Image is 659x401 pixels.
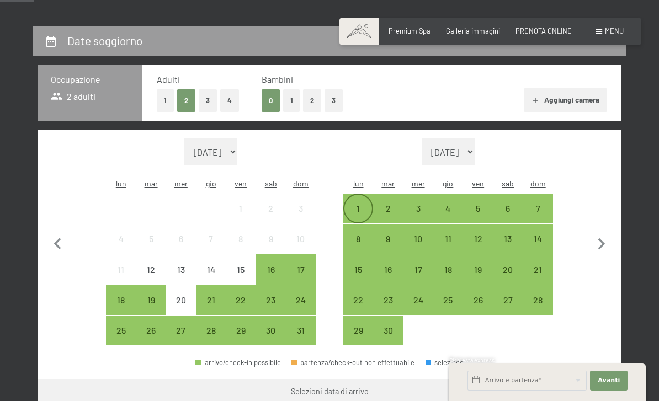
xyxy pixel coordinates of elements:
[226,254,256,284] div: arrivo/check-in non effettuabile
[433,224,463,254] div: arrivo/check-in possibile
[220,89,239,112] button: 4
[446,26,500,35] span: Galleria immagini
[403,254,433,284] div: Wed Sep 17 2025
[136,285,166,315] div: arrivo/check-in possibile
[381,179,395,188] abbr: martedì
[145,179,158,188] abbr: martedì
[262,89,280,112] button: 0
[136,254,166,284] div: arrivo/check-in non effettuabile
[523,194,553,223] div: Sun Sep 07 2025
[590,138,613,346] button: Mese successivo
[206,179,216,188] abbr: giovedì
[107,296,135,323] div: 18
[502,179,514,188] abbr: sabato
[167,265,195,293] div: 13
[51,73,129,85] h3: Occupazione
[136,285,166,315] div: Tue Aug 19 2025
[464,265,492,293] div: 19
[463,254,493,284] div: Fri Sep 19 2025
[464,234,492,262] div: 12
[524,265,552,293] div: 21
[256,224,286,254] div: Sat Aug 09 2025
[523,194,553,223] div: arrivo/check-in possibile
[196,316,226,345] div: Thu Aug 28 2025
[374,326,402,354] div: 30
[530,179,546,188] abbr: domenica
[262,74,293,84] span: Bambini
[374,265,402,293] div: 16
[167,234,195,262] div: 6
[286,316,316,345] div: Sun Aug 31 2025
[343,224,373,254] div: Mon Sep 08 2025
[166,285,196,315] div: Wed Aug 20 2025
[256,224,286,254] div: arrivo/check-in non effettuabile
[403,194,433,223] div: Wed Sep 03 2025
[257,234,285,262] div: 9
[472,179,484,188] abbr: venerdì
[116,179,126,188] abbr: lunedì
[256,194,286,223] div: arrivo/check-in non effettuabile
[287,296,315,323] div: 24
[373,285,403,315] div: Tue Sep 23 2025
[373,194,403,223] div: Tue Sep 02 2025
[403,254,433,284] div: arrivo/check-in possibile
[226,194,256,223] div: Fri Aug 01 2025
[343,254,373,284] div: arrivo/check-in possibile
[389,26,431,35] a: Premium Spa
[157,89,174,112] button: 1
[196,285,226,315] div: Thu Aug 21 2025
[353,179,364,188] abbr: lunedì
[106,254,136,284] div: arrivo/check-in non effettuabile
[343,316,373,345] div: Mon Sep 29 2025
[227,204,254,232] div: 1
[524,88,607,113] button: Aggiungi camera
[343,254,373,284] div: Mon Sep 15 2025
[434,296,462,323] div: 25
[403,194,433,223] div: arrivo/check-in possibile
[433,285,463,315] div: Thu Sep 25 2025
[426,359,464,366] div: selezione
[166,224,196,254] div: Wed Aug 06 2025
[343,285,373,315] div: Mon Sep 22 2025
[136,316,166,345] div: arrivo/check-in possibile
[227,234,254,262] div: 8
[403,285,433,315] div: Wed Sep 24 2025
[197,234,225,262] div: 7
[523,224,553,254] div: Sun Sep 14 2025
[286,224,316,254] div: Sun Aug 10 2025
[523,285,553,315] div: arrivo/check-in possibile
[433,224,463,254] div: Thu Sep 11 2025
[256,316,286,345] div: Sat Aug 30 2025
[286,194,316,223] div: arrivo/check-in non effettuabile
[197,326,225,354] div: 28
[291,386,369,397] div: Selezioni data di arrivo
[257,326,285,354] div: 30
[106,224,136,254] div: Mon Aug 04 2025
[373,194,403,223] div: arrivo/check-in possibile
[166,316,196,345] div: Wed Aug 27 2025
[403,224,433,254] div: arrivo/check-in possibile
[227,326,254,354] div: 29
[107,234,135,262] div: 4
[404,204,432,232] div: 3
[433,285,463,315] div: arrivo/check-in possibile
[177,89,195,112] button: 2
[433,194,463,223] div: Thu Sep 04 2025
[515,26,572,35] span: PRENOTA ONLINE
[227,265,254,293] div: 15
[605,26,624,35] span: Menu
[286,224,316,254] div: arrivo/check-in non effettuabile
[524,296,552,323] div: 28
[433,254,463,284] div: arrivo/check-in possibile
[257,204,285,232] div: 2
[287,265,315,293] div: 17
[106,285,136,315] div: Mon Aug 18 2025
[524,234,552,262] div: 14
[286,285,316,315] div: Sun Aug 24 2025
[51,90,95,103] span: 2 adulti
[106,254,136,284] div: Mon Aug 11 2025
[493,224,523,254] div: Sat Sep 13 2025
[226,285,256,315] div: Fri Aug 22 2025
[523,224,553,254] div: arrivo/check-in possibile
